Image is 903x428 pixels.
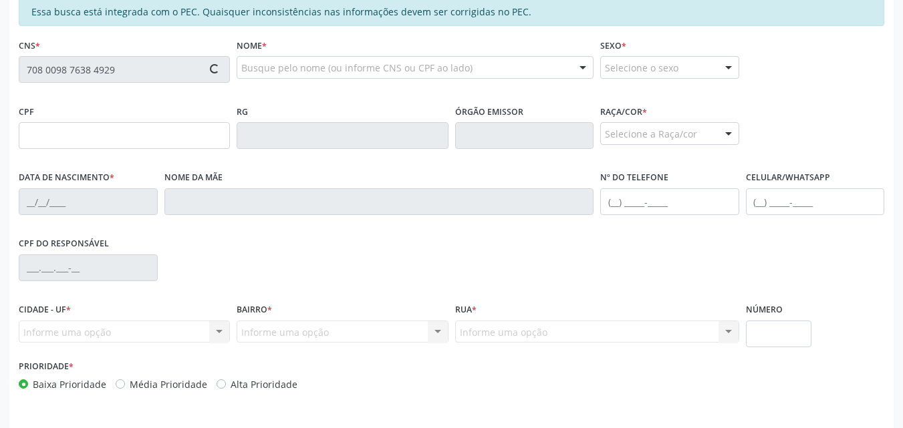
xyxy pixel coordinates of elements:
[746,168,830,188] label: Celular/WhatsApp
[600,168,668,188] label: Nº do Telefone
[130,377,207,391] label: Média Prioridade
[237,300,272,320] label: Bairro
[241,61,473,75] span: Busque pelo nome (ou informe CNS ou CPF ao lado)
[164,168,223,188] label: Nome da mãe
[19,35,40,56] label: CNS
[19,300,71,320] label: Cidade - UF
[605,127,697,141] span: Selecione a Raça/cor
[600,188,739,215] input: (__) _____-_____
[600,35,626,56] label: Sexo
[19,234,109,254] label: CPF do responsável
[231,377,297,391] label: Alta Prioridade
[33,377,106,391] label: Baixa Prioridade
[455,101,523,122] label: Órgão emissor
[746,188,885,215] input: (__) _____-_____
[455,300,477,320] label: Rua
[237,101,248,122] label: RG
[605,61,678,75] span: Selecione o sexo
[19,357,74,377] label: Prioridade
[19,254,158,281] input: ___.___.___-__
[19,188,158,215] input: __/__/____
[19,101,34,122] label: CPF
[19,168,114,188] label: Data de nascimento
[600,101,647,122] label: Raça/cor
[237,35,267,56] label: Nome
[746,300,783,320] label: Número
